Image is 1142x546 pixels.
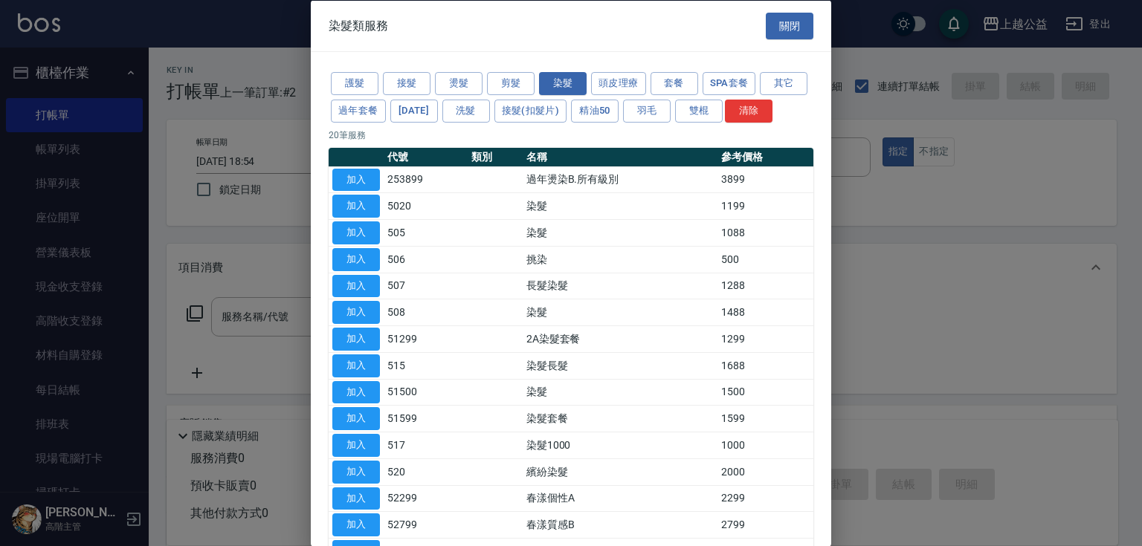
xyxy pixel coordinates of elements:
[384,219,468,246] td: 505
[523,166,718,193] td: 過年燙染B.所有級別
[332,354,380,377] button: 加入
[384,405,468,432] td: 51599
[539,72,587,95] button: 染髮
[390,99,438,122] button: [DATE]
[623,99,671,122] button: 羽毛
[717,485,813,512] td: 2299
[384,192,468,219] td: 5020
[717,379,813,406] td: 1500
[332,221,380,244] button: 加入
[760,72,807,95] button: 其它
[717,511,813,538] td: 2799
[571,99,619,122] button: 精油50
[717,192,813,219] td: 1199
[717,147,813,166] th: 參考價格
[703,72,756,95] button: SPA套餐
[523,379,718,406] td: 染髮
[332,513,380,536] button: 加入
[494,99,567,122] button: 接髮(扣髮片)
[332,434,380,457] button: 加入
[442,99,490,122] button: 洗髮
[384,379,468,406] td: 51500
[675,99,723,122] button: 雙棍
[332,487,380,510] button: 加入
[523,147,718,166] th: 名稱
[332,328,380,351] button: 加入
[383,72,430,95] button: 接髮
[384,485,468,512] td: 52299
[523,246,718,273] td: 挑染
[332,301,380,324] button: 加入
[523,299,718,325] td: 染髮
[332,407,380,430] button: 加入
[329,128,813,141] p: 20 筆服務
[332,460,380,483] button: 加入
[717,166,813,193] td: 3899
[717,273,813,299] td: 1288
[332,274,380,297] button: 加入
[384,511,468,538] td: 52799
[329,18,388,33] span: 染髮類服務
[725,99,772,122] button: 清除
[331,72,378,95] button: 護髮
[384,325,468,352] td: 51299
[487,72,535,95] button: 剪髮
[384,166,468,193] td: 253899
[717,246,813,273] td: 500
[523,219,718,246] td: 染髮
[384,147,468,166] th: 代號
[523,352,718,379] td: 染髮長髮
[717,352,813,379] td: 1688
[384,352,468,379] td: 515
[717,458,813,485] td: 2000
[523,325,718,352] td: 2A染髮套餐
[717,432,813,458] td: 1000
[651,72,698,95] button: 套餐
[523,273,718,299] td: 長髮染髮
[468,147,523,166] th: 類別
[384,458,468,485] td: 520
[766,12,813,39] button: 關閉
[717,219,813,246] td: 1088
[523,511,718,538] td: 春漾質感B
[435,72,483,95] button: 燙髮
[332,168,380,191] button: 加入
[523,192,718,219] td: 染髮
[384,273,468,299] td: 507
[384,246,468,273] td: 506
[384,432,468,458] td: 517
[717,299,813,325] td: 1488
[332,247,380,270] button: 加入
[332,195,380,218] button: 加入
[523,485,718,512] td: 春漾個性A
[717,405,813,432] td: 1599
[523,432,718,458] td: 染髮1000
[591,72,646,95] button: 頭皮理療
[523,405,718,432] td: 染髮套餐
[332,380,380,403] button: 加入
[717,325,813,352] td: 1299
[384,299,468,325] td: 508
[523,458,718,485] td: 繽紛染髮
[331,99,386,122] button: 過年套餐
